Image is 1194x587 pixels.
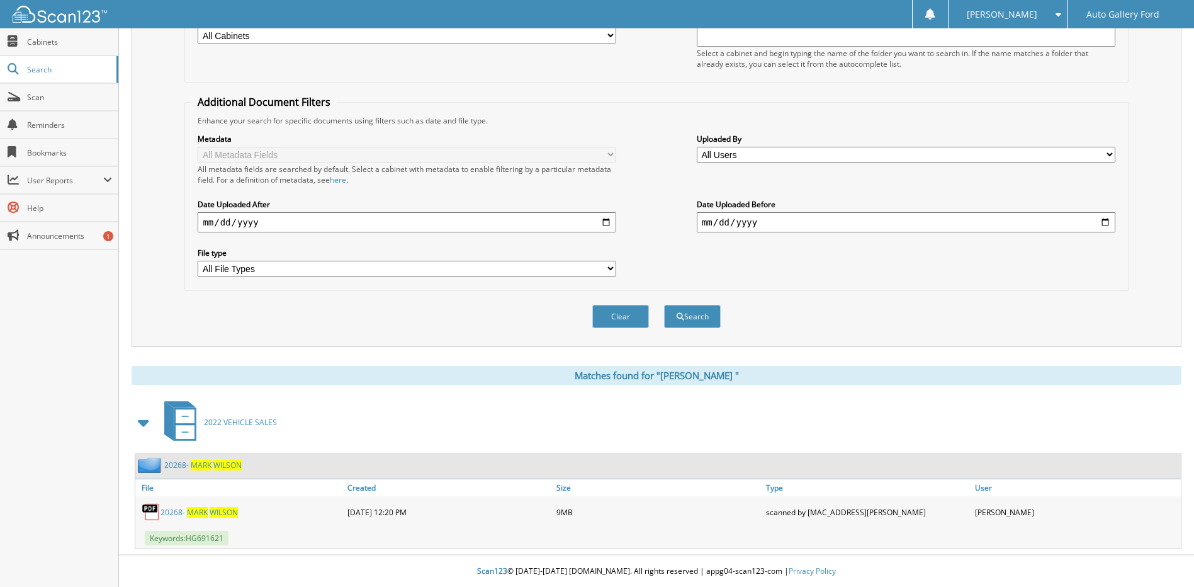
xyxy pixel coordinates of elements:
[198,199,616,210] label: Date Uploaded After
[553,499,762,525] div: 9MB
[27,92,112,103] span: Scan
[344,479,553,496] a: Created
[967,11,1037,18] span: [PERSON_NAME]
[697,212,1115,232] input: end
[697,134,1115,144] label: Uploaded By
[198,164,616,185] div: All metadata fields are searched by default. Select a cabinet with metadata to enable filtering b...
[697,199,1115,210] label: Date Uploaded Before
[191,460,211,470] span: M A R K
[27,147,112,158] span: Bookmarks
[204,417,277,428] span: 2 0 2 2 V E H I C L E S A L E S
[157,397,277,447] a: 2022 VEHICLE SALES
[592,305,649,328] button: Clear
[138,457,164,473] img: folder2.png
[477,566,507,576] span: Scan123
[972,479,1181,496] a: User
[135,479,344,496] a: File
[344,499,553,525] div: [DATE] 12:20 PM
[210,507,238,518] span: W I L S O N
[27,64,110,75] span: Search
[103,231,113,241] div: 1
[191,95,337,109] legend: Additional Document Filters
[664,305,721,328] button: Search
[27,175,103,186] span: User Reports
[27,37,112,47] span: Cabinets
[164,460,242,470] a: 20268- MARK WILSON
[145,531,228,545] span: Keywords: H G 6 9 1 6 2 1
[27,231,112,241] span: Announcements
[330,174,346,185] a: here
[553,479,762,496] a: Size
[119,556,1194,587] div: © [DATE]-[DATE] [DOMAIN_NAME]. All rights reserved | appg04-scan123-com |
[27,120,112,130] span: Reminders
[198,212,616,232] input: start
[27,203,112,214] span: Help
[697,48,1115,69] div: Select a cabinet and begin typing the name of the folder you want to search in. If the name match...
[972,499,1181,525] div: [PERSON_NAME]
[161,507,238,518] a: 20268- MARK WILSON
[13,6,107,23] img: scan123-logo-white.svg
[198,134,616,144] label: Metadata
[142,503,161,521] img: PDF.png
[198,248,616,258] label: File type
[763,479,972,496] a: Type
[213,460,242,470] span: W I L S O N
[187,507,208,518] span: M A R K
[789,566,836,576] a: Privacy Policy
[191,115,1121,126] div: Enhance your search for specific documents using filters such as date and file type.
[1086,11,1159,18] span: Auto Gallery Ford
[132,366,1181,385] div: Matches found for "[PERSON_NAME] "
[763,499,972,525] div: scanned by [MAC_ADDRESS][PERSON_NAME]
